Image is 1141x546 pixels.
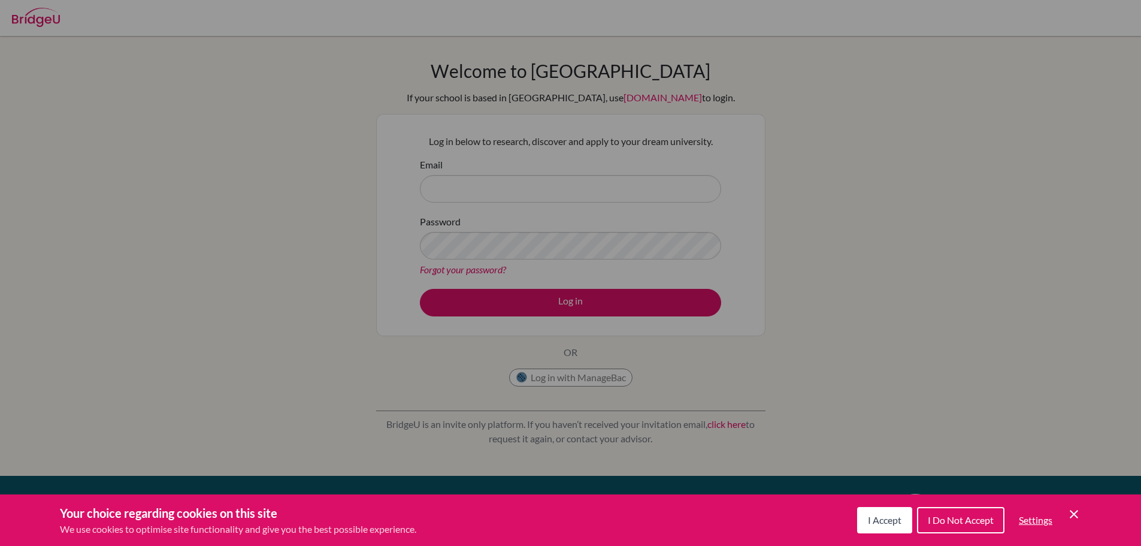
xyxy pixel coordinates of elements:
h3: Your choice regarding cookies on this site [60,504,416,522]
button: Settings [1009,508,1062,532]
p: We use cookies to optimise site functionality and give you the best possible experience. [60,522,416,536]
button: Save and close [1067,507,1081,521]
span: I Do Not Accept [928,514,994,526]
span: Settings [1019,514,1052,526]
button: I Accept [857,507,912,533]
span: I Accept [868,514,901,526]
button: I Do Not Accept [917,507,1004,533]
